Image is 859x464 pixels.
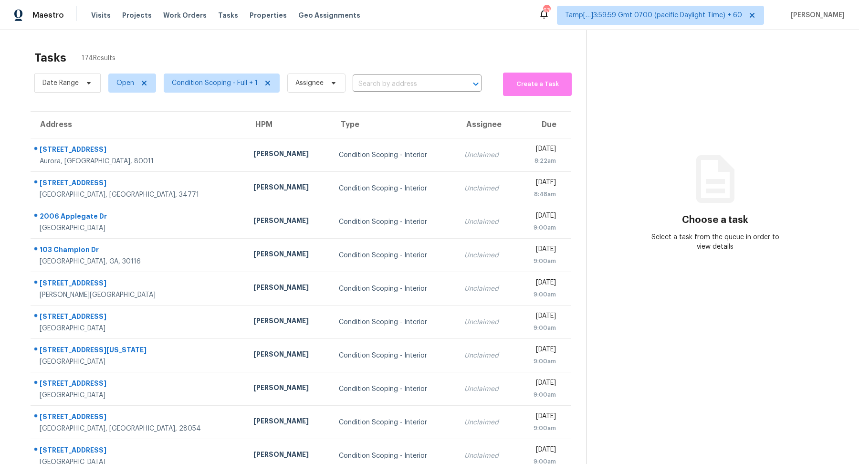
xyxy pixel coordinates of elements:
div: [DATE] [524,345,556,357]
div: Unclaimed [464,251,509,260]
span: Condition Scoping - Full + 1 [172,78,258,88]
th: Due [516,112,571,138]
div: Unclaimed [464,451,509,461]
div: 9:00am [524,423,556,433]
div: Unclaimed [464,284,509,294]
div: [DATE] [524,378,556,390]
div: Condition Scoping - Interior [339,184,449,193]
div: Condition Scoping - Interior [339,351,449,360]
div: 8:22am [524,156,556,166]
div: [GEOGRAPHIC_DATA], [GEOGRAPHIC_DATA], 34771 [40,190,238,200]
div: Condition Scoping - Interior [339,217,449,227]
div: [STREET_ADDRESS] [40,145,238,157]
span: Assignee [295,78,324,88]
div: [PERSON_NAME] [253,283,324,295]
div: Unclaimed [464,217,509,227]
div: Condition Scoping - Interior [339,418,449,427]
div: [PERSON_NAME] [253,216,324,228]
div: Unclaimed [464,317,509,327]
button: Open [469,77,482,91]
div: [STREET_ADDRESS] [40,178,238,190]
button: Create a Task [503,73,572,96]
th: HPM [246,112,331,138]
span: Tamp[…]3:59:59 Gmt 0700 (pacific Daylight Time) + 60 [565,11,742,20]
div: 9:00am [524,390,556,400]
div: [GEOGRAPHIC_DATA] [40,324,238,333]
span: Work Orders [163,11,207,20]
div: [GEOGRAPHIC_DATA] [40,223,238,233]
div: [GEOGRAPHIC_DATA], [GEOGRAPHIC_DATA], 28054 [40,424,238,433]
div: Select a task from the queue in order to view details [651,232,780,252]
div: 9:00am [524,223,556,232]
div: [PERSON_NAME] [253,349,324,361]
div: Aurora, [GEOGRAPHIC_DATA], 80011 [40,157,238,166]
span: Tasks [218,12,238,19]
div: [GEOGRAPHIC_DATA], GA, 30116 [40,257,238,266]
div: 2006 Applegate Dr [40,211,238,223]
div: [PERSON_NAME] [253,383,324,395]
div: Condition Scoping - Interior [339,451,449,461]
div: [PERSON_NAME] [253,416,324,428]
div: Unclaimed [464,150,509,160]
span: Open [116,78,134,88]
th: Address [31,112,246,138]
div: [PERSON_NAME] [253,249,324,261]
div: Unclaimed [464,351,509,360]
span: Visits [91,11,111,20]
div: 103 Champion Dr [40,245,238,257]
div: [DATE] [524,144,556,156]
span: Geo Assignments [298,11,360,20]
span: Maestro [32,11,64,20]
div: Condition Scoping - Interior [339,284,449,294]
h3: Choose a task [682,215,748,225]
span: 174 Results [82,53,115,63]
div: Unclaimed [464,384,509,394]
span: Date Range [42,78,79,88]
th: Type [331,112,456,138]
div: Condition Scoping - Interior [339,384,449,394]
h2: Tasks [34,53,66,63]
div: [DATE] [524,311,556,323]
div: [STREET_ADDRESS] [40,379,238,390]
div: Unclaimed [464,418,509,427]
div: 9:00am [524,323,556,333]
div: Condition Scoping - Interior [339,150,449,160]
span: [PERSON_NAME] [787,11,845,20]
div: [PERSON_NAME] [253,149,324,161]
div: [STREET_ADDRESS] [40,312,238,324]
div: [STREET_ADDRESS] [40,445,238,457]
div: 8:48am [524,190,556,199]
div: [STREET_ADDRESS] [40,278,238,290]
th: Assignee [457,112,517,138]
div: [STREET_ADDRESS] [40,412,238,424]
input: Search by address [353,77,455,92]
div: [DATE] [524,411,556,423]
div: Unclaimed [464,184,509,193]
div: [DATE] [524,178,556,190]
span: Properties [250,11,287,20]
div: [STREET_ADDRESS][US_STATE] [40,345,238,357]
div: 9:00am [524,290,556,299]
div: Condition Scoping - Interior [339,251,449,260]
div: [PERSON_NAME] [253,450,324,462]
div: 9:00am [524,357,556,366]
div: [DATE] [524,211,556,223]
div: [GEOGRAPHIC_DATA] [40,357,238,367]
div: 9:00am [524,256,556,266]
div: [DATE] [524,445,556,457]
span: Projects [122,11,152,20]
div: [PERSON_NAME][GEOGRAPHIC_DATA] [40,290,238,300]
div: Condition Scoping - Interior [339,317,449,327]
div: [DATE] [524,244,556,256]
div: [PERSON_NAME] [253,316,324,328]
div: [PERSON_NAME] [253,182,324,194]
span: Create a Task [508,79,567,90]
div: [DATE] [524,278,556,290]
div: [GEOGRAPHIC_DATA] [40,390,238,400]
div: 639 [543,6,550,15]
